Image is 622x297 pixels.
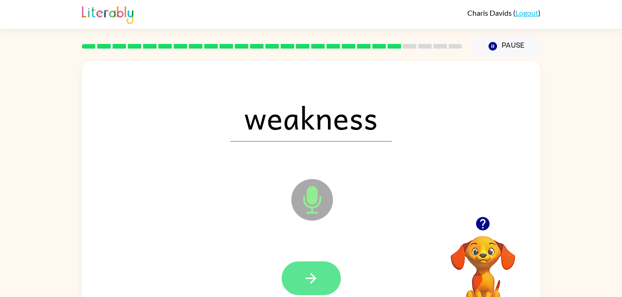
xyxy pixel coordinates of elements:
a: Logout [515,8,538,17]
span: Charis Davids [467,8,513,17]
div: ( ) [467,8,540,17]
button: Pause [473,36,540,57]
img: Literably [82,4,133,24]
span: weakness [230,93,392,142]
